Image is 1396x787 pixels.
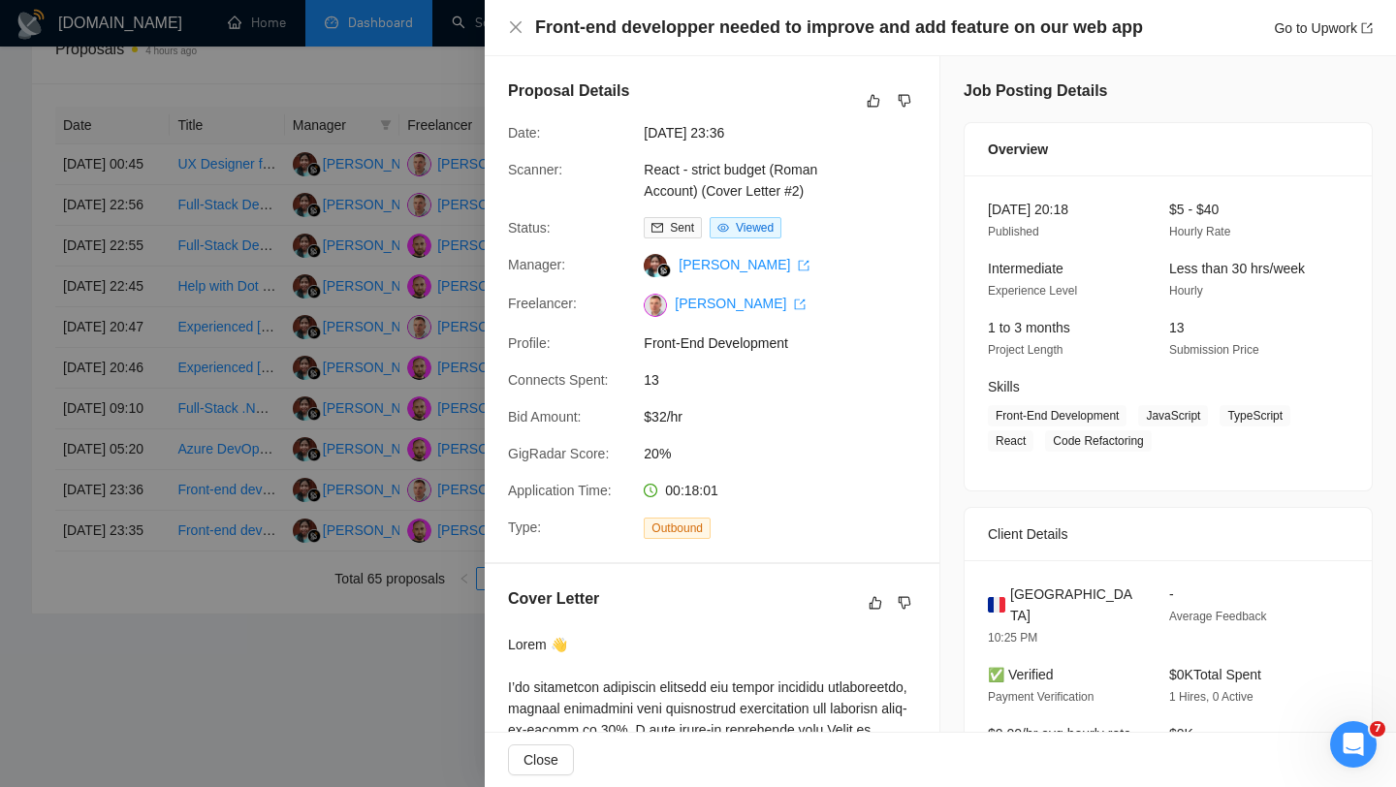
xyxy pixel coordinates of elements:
span: Overview [988,139,1048,160]
span: Intermediate [988,261,1063,276]
span: Close [523,749,558,771]
span: [GEOGRAPHIC_DATA] [1010,583,1138,626]
button: like [862,89,885,112]
span: Sent [670,221,694,235]
button: dislike [893,89,916,112]
span: Skills [988,379,1020,394]
button: dislike [893,591,916,614]
span: 13 [644,369,935,391]
span: [DATE] 23:36 [644,122,935,143]
h5: Job Posting Details [964,79,1107,103]
span: 1 Hires, 0 Active [1169,690,1253,704]
span: eye [717,222,729,234]
span: dislike [898,595,911,611]
span: Hourly [1169,284,1203,298]
span: Application Time: [508,483,612,498]
span: Project Length [988,343,1063,357]
span: $0.00/hr avg hourly rate paid [988,726,1131,763]
button: Close [508,19,523,36]
span: 20% [644,443,935,464]
span: Date: [508,125,540,141]
span: ✅ Verified [988,667,1054,682]
span: 00:18:01 [665,483,718,498]
a: React - strict budget (Roman Account) (Cover Letter #2) [644,162,817,199]
span: mail [651,222,663,234]
button: like [864,591,887,614]
span: Code Refactoring [1045,430,1151,452]
span: Bid Amount: [508,409,582,425]
span: close [508,19,523,35]
img: 🇫🇷 [988,594,1005,615]
span: like [869,595,882,611]
button: Close [508,744,574,775]
span: Viewed [736,221,774,235]
span: GigRadar Score: [508,446,609,461]
span: $0K Total Spent [1169,667,1261,682]
span: 13 [1169,320,1185,335]
h5: Cover Letter [508,587,599,611]
span: 7 [1370,721,1385,737]
span: Front-End Development [644,332,935,354]
img: gigradar-bm.png [657,264,671,277]
span: - [1169,586,1174,602]
span: Front-End Development [988,405,1126,426]
h5: Proposal Details [508,79,629,103]
span: clock-circle [644,484,657,497]
span: 1 to 3 months [988,320,1070,335]
span: [DATE] 20:18 [988,202,1068,217]
h4: Front-end developper needed to improve and add feature on our web app [535,16,1143,40]
span: Experience Level [988,284,1077,298]
a: [PERSON_NAME] export [679,257,809,272]
span: Hourly Rate [1169,225,1230,238]
span: dislike [898,93,911,109]
span: Profile: [508,335,551,351]
span: like [867,93,880,109]
span: Type: [508,519,541,535]
a: [PERSON_NAME] export [675,296,806,311]
span: Average Feedback [1169,610,1267,623]
span: Payment Verification [988,690,1094,704]
div: Client Details [988,508,1348,560]
span: Connects Spent: [508,372,609,388]
span: JavaScript [1138,405,1208,426]
iframe: Intercom live chat [1330,721,1377,768]
span: Published [988,225,1039,238]
span: Submission Price [1169,343,1259,357]
span: Manager: [508,257,565,272]
span: React [988,430,1033,452]
span: $0K [1169,726,1193,741]
span: export [794,299,806,310]
span: export [798,260,809,271]
a: Go to Upworkexport [1274,20,1373,36]
span: Less than 30 hrs/week [1169,261,1305,276]
img: c1tV6_7-sd7N4psm9vGwGQNEUlBtRaUN6BgB6F7w0jPJJGTnD6fhrlLomnnxBUhTWY [644,294,667,317]
span: Freelancer: [508,296,577,311]
span: $5 - $40 [1169,202,1219,217]
span: Status: [508,220,551,236]
span: export [1361,22,1373,34]
span: Outbound [644,518,711,539]
span: Scanner: [508,162,562,177]
span: 10:25 PM [988,631,1037,645]
span: TypeScript [1220,405,1290,426]
span: $32/hr [644,406,935,427]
